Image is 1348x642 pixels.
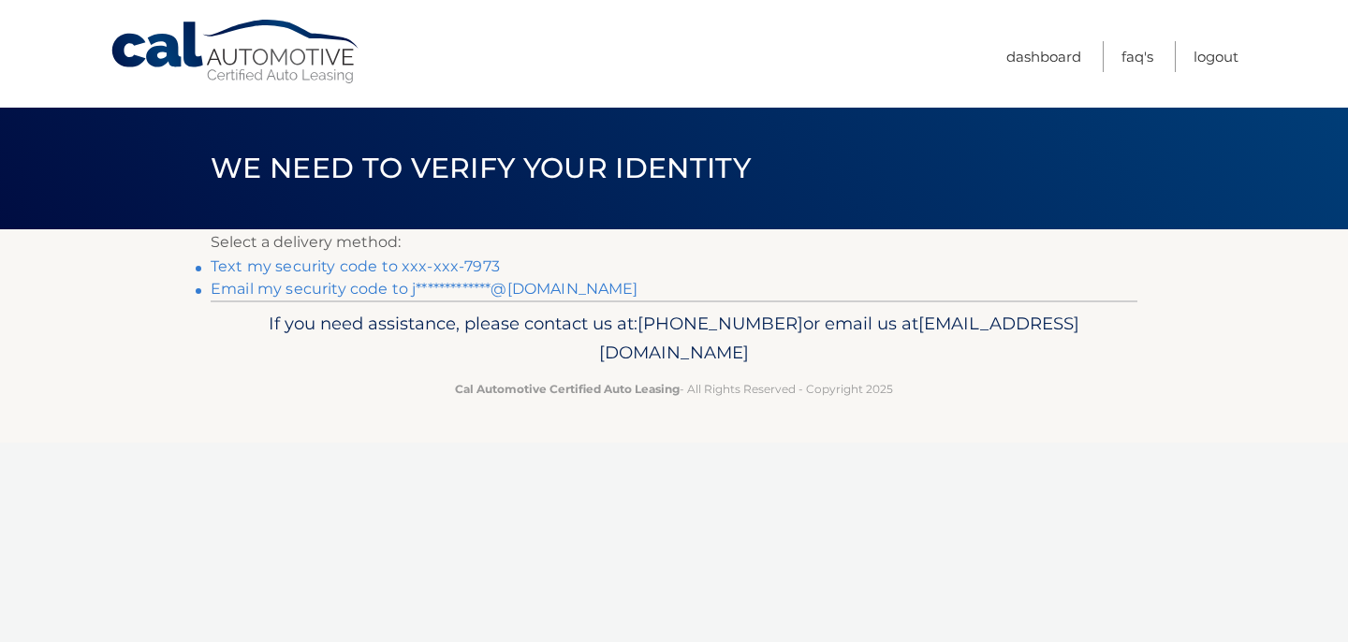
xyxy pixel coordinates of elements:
[455,382,680,396] strong: Cal Automotive Certified Auto Leasing
[1006,41,1081,72] a: Dashboard
[211,229,1137,255] p: Select a delivery method:
[223,309,1125,369] p: If you need assistance, please contact us at: or email us at
[211,151,751,185] span: We need to verify your identity
[637,313,803,334] span: [PHONE_NUMBER]
[110,19,362,85] a: Cal Automotive
[1121,41,1153,72] a: FAQ's
[211,257,500,275] a: Text my security code to xxx-xxx-7973
[223,379,1125,399] p: - All Rights Reserved - Copyright 2025
[1194,41,1238,72] a: Logout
